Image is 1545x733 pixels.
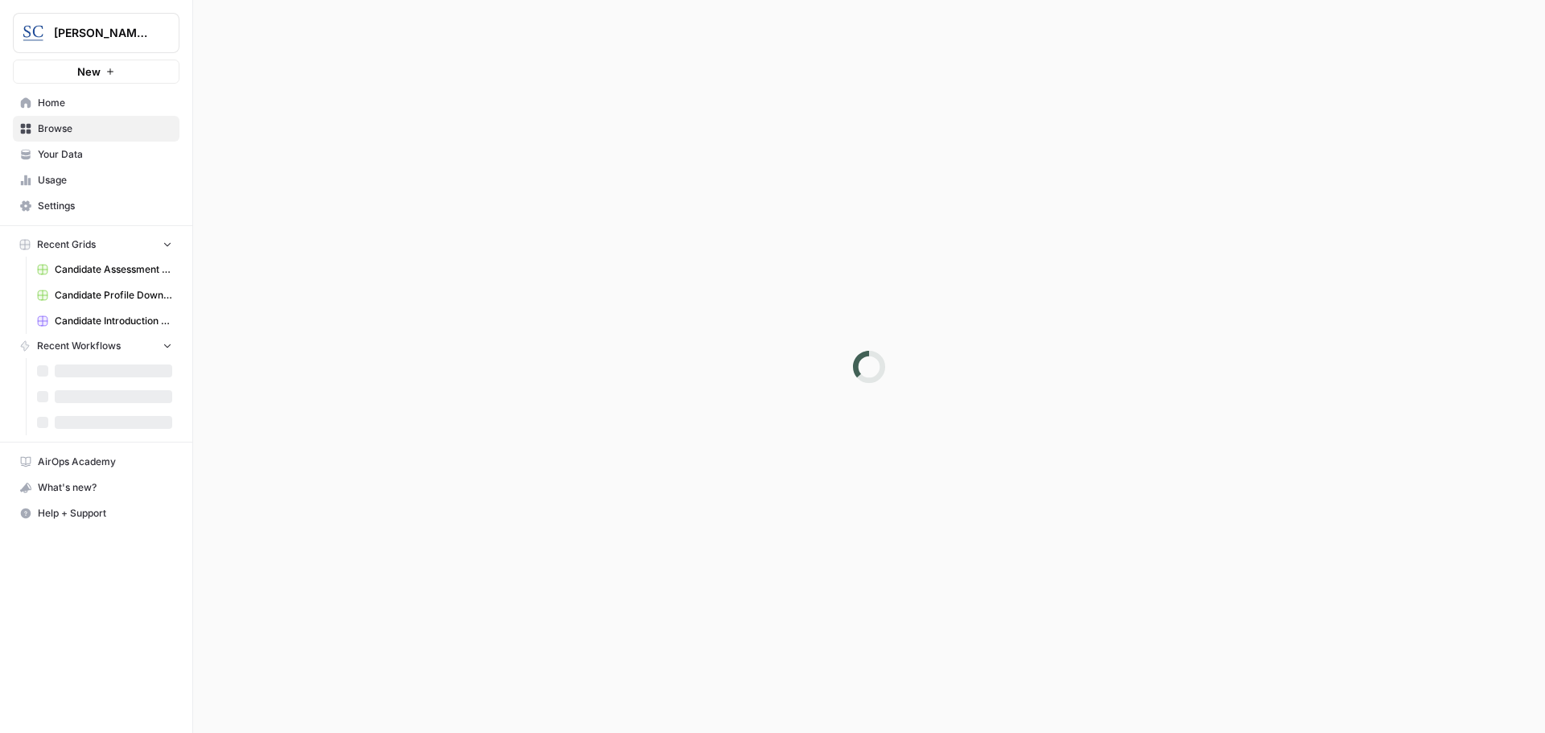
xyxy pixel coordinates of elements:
[55,262,172,277] span: Candidate Assessment Download Sheet
[30,308,179,334] a: Candidate Introduction Download Sheet
[13,142,179,167] a: Your Data
[14,476,179,500] div: What's new?
[37,237,96,252] span: Recent Grids
[13,116,179,142] a: Browse
[38,506,172,521] span: Help + Support
[13,233,179,257] button: Recent Grids
[30,257,179,282] a: Candidate Assessment Download Sheet
[38,455,172,469] span: AirOps Academy
[13,500,179,526] button: Help + Support
[54,25,151,41] span: [PERSON_NAME] [GEOGRAPHIC_DATA]
[30,282,179,308] a: Candidate Profile Download Sheet
[13,90,179,116] a: Home
[13,334,179,358] button: Recent Workflows
[19,19,47,47] img: Stanton Chase Nashville Logo
[13,60,179,84] button: New
[55,288,172,303] span: Candidate Profile Download Sheet
[38,147,172,162] span: Your Data
[55,314,172,328] span: Candidate Introduction Download Sheet
[38,173,172,187] span: Usage
[77,64,101,80] span: New
[37,339,121,353] span: Recent Workflows
[13,167,179,193] a: Usage
[13,13,179,53] button: Workspace: Stanton Chase Nashville
[13,449,179,475] a: AirOps Academy
[13,193,179,219] a: Settings
[13,475,179,500] button: What's new?
[38,121,172,136] span: Browse
[38,199,172,213] span: Settings
[38,96,172,110] span: Home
